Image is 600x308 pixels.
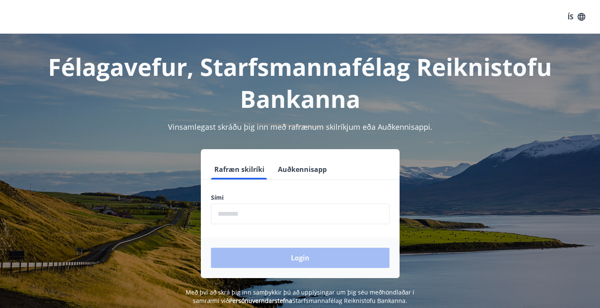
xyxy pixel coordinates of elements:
span: Vinsamlegast skráðu þig inn með rafrænum skilríkjum eða Auðkennisappi. [168,122,432,132]
button: ÍS [563,9,590,24]
button: Rafræn skilríki [211,159,268,179]
a: Persónuverndarstefna [229,297,292,305]
h1: Félagavefur, Starfsmannafélag Reiknistofu Bankanna [10,51,590,115]
label: Sími [211,193,389,202]
span: Með því að skrá þig inn samþykkir þú að upplýsingar um þig séu meðhöndlaðar í samræmi við Starfsm... [186,288,414,305]
button: Auðkennisapp [275,159,330,179]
